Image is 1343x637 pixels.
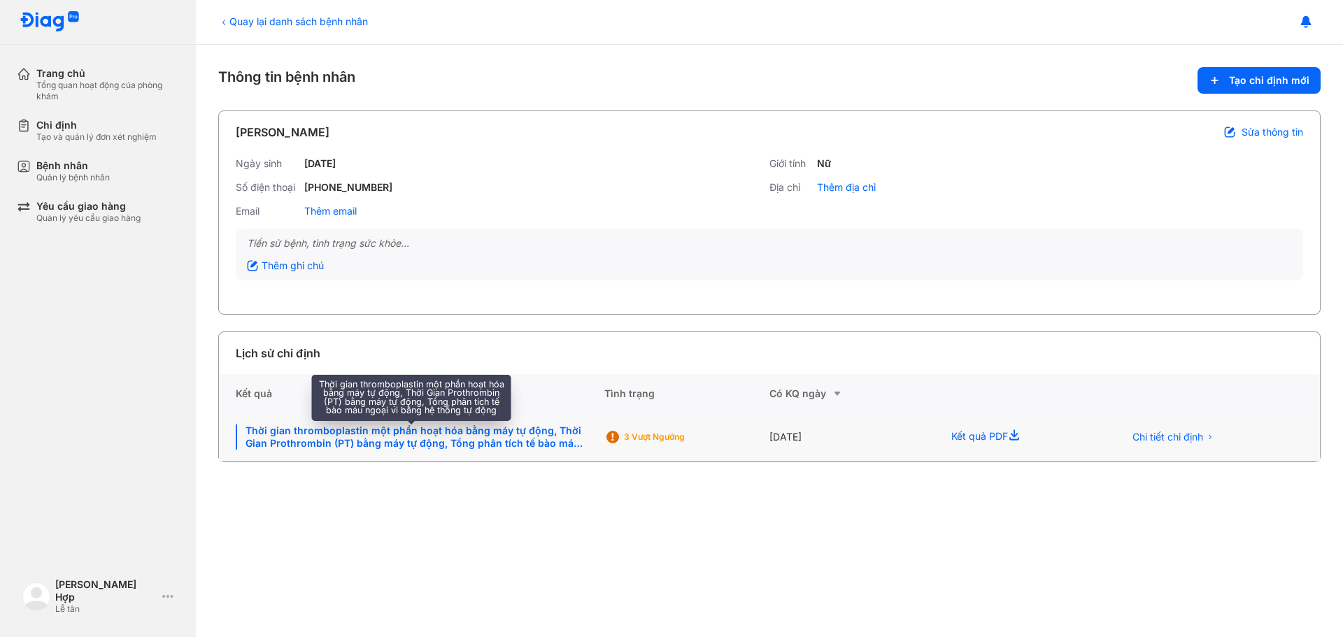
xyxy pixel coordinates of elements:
span: Chi tiết chỉ định [1132,431,1203,443]
div: Thời gian thromboplastin một phần hoạt hóa bằng máy tự động, Thời Gian Prothrombin (PT) bằng máy ... [236,424,588,450]
div: Quản lý yêu cầu giao hàng [36,213,141,224]
button: Tạo chỉ định mới [1198,67,1321,94]
div: [PHONE_NUMBER] [304,181,392,194]
div: Email [236,205,299,217]
img: logo [20,11,80,33]
div: Thêm email [304,205,357,217]
div: Ngày sinh [236,157,299,170]
div: Quay lại danh sách bệnh nhân [218,14,368,29]
div: Trang chủ [36,67,179,80]
div: [PERSON_NAME] [236,124,329,141]
div: Thêm ghi chú [247,259,324,272]
div: Tổng quan hoạt động của phòng khám [36,80,179,102]
button: Chi tiết chỉ định [1124,427,1223,448]
img: logo [22,582,50,610]
div: Lễ tân [55,603,157,615]
div: Số điện thoại [236,181,299,194]
div: Quản lý bệnh nhân [36,172,110,183]
span: Sửa thông tin [1242,126,1303,138]
div: Yêu cầu giao hàng [36,200,141,213]
div: Địa chỉ [769,181,811,194]
div: Chỉ định [36,119,157,131]
div: Tiền sử bệnh, tình trạng sức khỏe... [247,237,1292,250]
div: [DATE] [769,413,935,461]
div: [DATE] [304,157,336,170]
span: Tạo chỉ định mới [1229,74,1309,87]
div: Tình trạng [604,374,769,413]
div: [PERSON_NAME] Hợp [55,578,157,603]
div: Kết quả PDF [935,413,1107,461]
div: Có KQ ngày [769,385,935,402]
div: 3 Vượt ngưỡng [624,431,736,443]
div: Lịch sử chỉ định [236,345,320,362]
div: Bệnh nhân [36,159,110,172]
div: Nữ [817,157,831,170]
div: Kết quả [219,374,604,413]
div: Thêm địa chỉ [817,181,876,194]
div: Tạo và quản lý đơn xét nghiệm [36,131,157,143]
div: Giới tính [769,157,811,170]
div: Thông tin bệnh nhân [218,67,1321,94]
